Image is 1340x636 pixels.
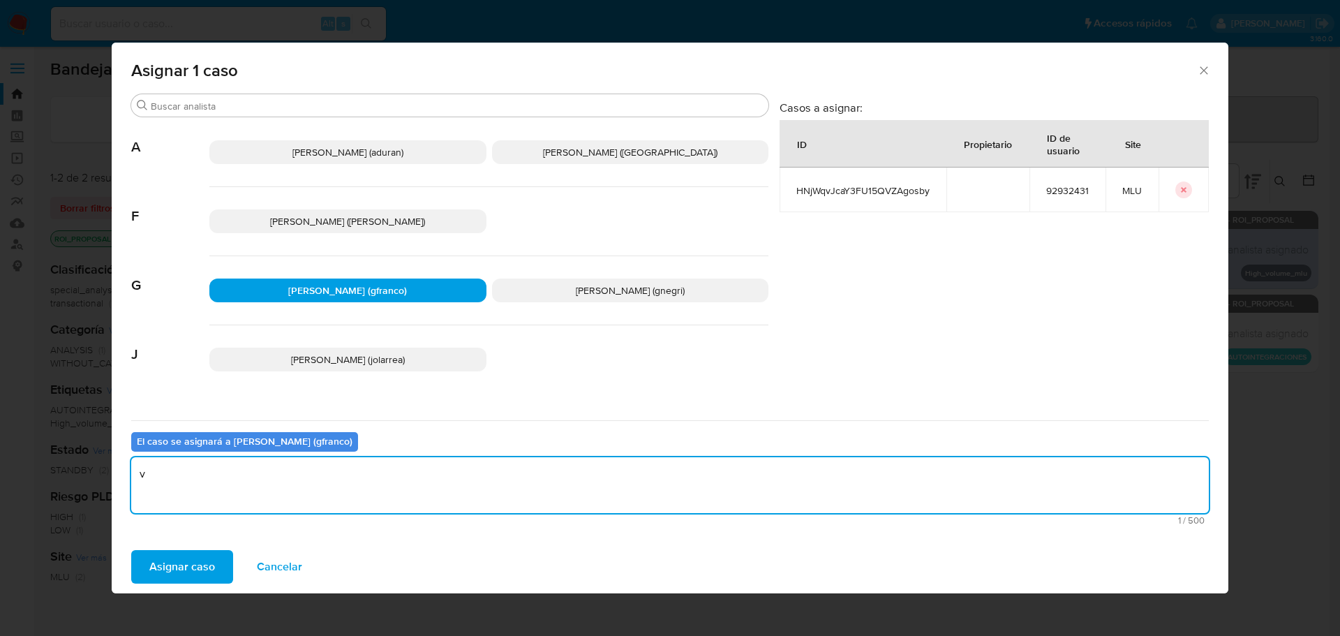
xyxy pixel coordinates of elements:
span: G [131,256,209,294]
div: Propietario [947,127,1029,161]
span: A [131,118,209,156]
button: Buscar [137,100,148,111]
b: El caso se asignará a [PERSON_NAME] (gfranco) [137,434,352,448]
span: 92932431 [1046,184,1089,197]
div: ID [780,127,824,161]
textarea: v [131,457,1209,513]
div: ID de usuario [1030,121,1105,167]
div: [PERSON_NAME] (jolarrea) [209,348,486,371]
span: [PERSON_NAME] (aduran) [292,145,403,159]
span: Asignar 1 caso [131,62,1197,79]
span: MLU [1122,184,1142,197]
div: [PERSON_NAME] (gnegri) [492,279,769,302]
span: Máximo 500 caracteres [135,516,1205,525]
span: J [131,325,209,363]
div: [PERSON_NAME] ([PERSON_NAME]) [209,209,486,233]
button: Asignar caso [131,550,233,584]
button: Cancelar [239,550,320,584]
button: Cerrar ventana [1197,64,1209,76]
div: [PERSON_NAME] (aduran) [209,140,486,164]
span: [PERSON_NAME] ([GEOGRAPHIC_DATA]) [543,145,717,159]
div: assign-modal [112,43,1228,593]
span: Asignar caso [149,552,215,582]
span: [PERSON_NAME] (jolarrea) [291,353,405,367]
div: [PERSON_NAME] ([GEOGRAPHIC_DATA]) [492,140,769,164]
span: [PERSON_NAME] ([PERSON_NAME]) [270,214,425,228]
span: HNjWqvJcaY3FU15QVZAgosby [796,184,930,197]
div: Site [1108,127,1158,161]
span: F [131,187,209,225]
span: [PERSON_NAME] (gnegri) [576,283,685,297]
span: Cancelar [257,552,302,582]
button: icon-button [1175,182,1192,198]
h3: Casos a asignar: [780,101,1209,114]
input: Buscar analista [151,100,763,112]
div: [PERSON_NAME] (gfranco) [209,279,486,302]
span: [PERSON_NAME] (gfranco) [288,283,407,297]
